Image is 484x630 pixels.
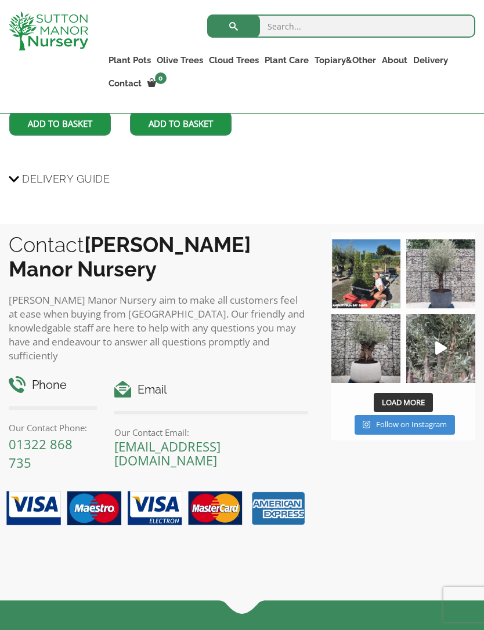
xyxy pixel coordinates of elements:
img: Our elegant & picturesque Angustifolia Cones are an exquisite addition to your Bay Tree collectio... [331,239,400,308]
a: Add to basket: “The Mediterranean Pot 140 Colour Terracotta” [9,111,111,136]
span: 0 [155,72,167,84]
span: Follow on Instagram [376,419,447,429]
h2: Contact [9,232,308,281]
a: Add to basket: “The Mediterranean Pot 110 Colour Terracotta” [130,111,232,136]
a: Play [406,314,475,383]
img: A beautiful multi-stem Spanish Olive tree potted in our luxurious fibre clay pots 😍😍 [406,239,475,308]
a: About [379,52,410,68]
p: Our Contact Phone: [9,421,97,435]
svg: Play [435,341,447,355]
a: Plant Pots [106,52,154,68]
p: Our Contact Email: [114,425,308,439]
a: Instagram Follow on Instagram [355,415,455,435]
span: Load More [382,397,425,407]
a: Topiary&Other [312,52,379,68]
img: Check out this beauty we potted at our nursery today ❤️‍🔥 A huge, ancient gnarled Olive tree plan... [331,314,400,383]
svg: Instagram [363,420,370,429]
img: logo [9,12,88,50]
h4: Phone [9,376,97,394]
button: Load More [374,393,433,413]
b: [PERSON_NAME] Manor Nursery [9,232,251,281]
a: Plant Care [262,52,312,68]
a: 0 [145,75,170,92]
a: Contact [106,75,145,92]
a: 01322 868 735 [9,435,73,471]
img: New arrivals Monday morning of beautiful olive trees 🤩🤩 The weather is beautiful this summer, gre... [406,314,475,383]
a: Delivery [410,52,451,68]
a: Cloud Trees [206,52,262,68]
a: [EMAIL_ADDRESS][DOMAIN_NAME] [114,438,221,469]
a: Olive Trees [154,52,206,68]
h4: Email [114,381,308,399]
input: Search... [207,14,475,38]
p: [PERSON_NAME] Manor Nursery aim to make all customers feel at ease when buying from [GEOGRAPHIC_D... [9,293,308,363]
span: Delivery Guide [22,168,110,190]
